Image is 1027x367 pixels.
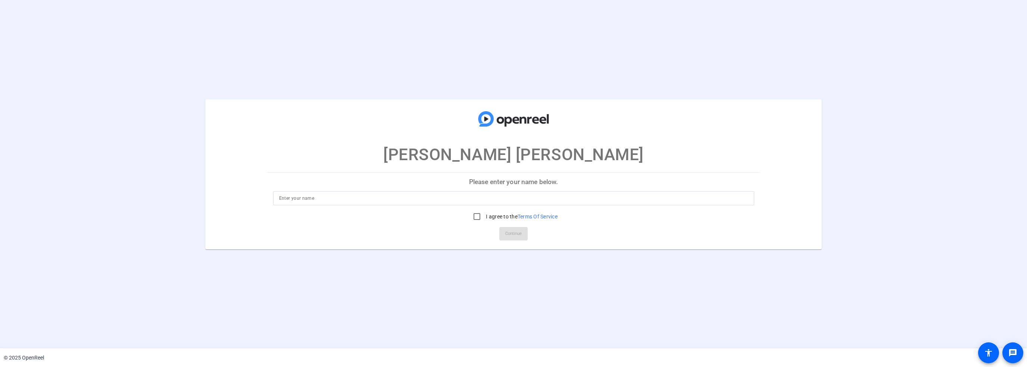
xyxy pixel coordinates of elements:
div: © 2025 OpenReel [4,354,44,362]
mat-icon: accessibility [984,348,993,357]
mat-icon: message [1008,348,1017,357]
img: company-logo [476,106,551,131]
a: Terms Of Service [518,214,558,220]
label: I agree to the [484,213,558,220]
input: Enter your name [279,194,748,203]
p: [PERSON_NAME] [PERSON_NAME] [383,142,644,167]
p: Please enter your name below. [267,173,760,191]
